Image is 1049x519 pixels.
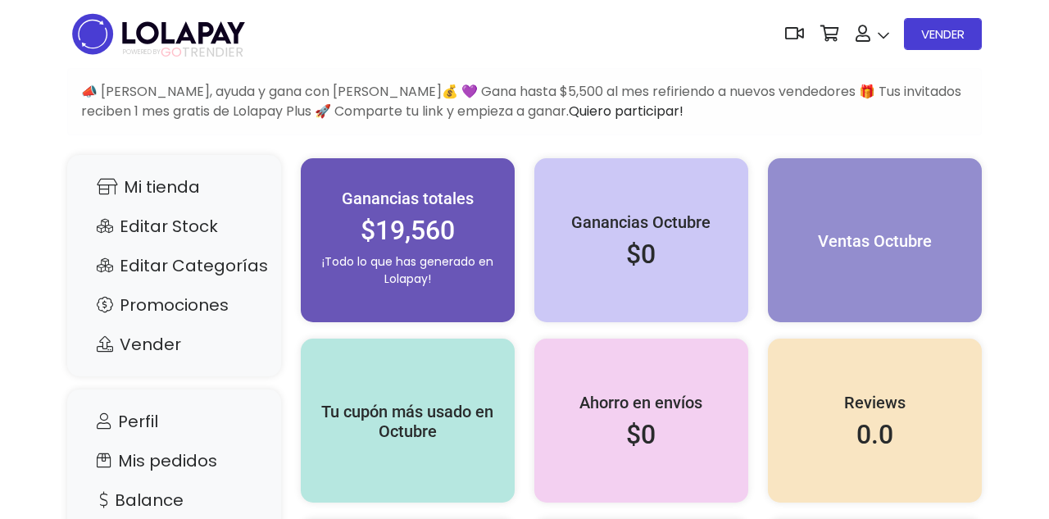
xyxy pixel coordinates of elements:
[84,211,265,242] a: Editar Stock
[84,171,265,203] a: Mi tienda
[551,212,732,232] h5: Ganancias Octubre
[904,18,982,50] a: VENDER
[569,102,683,121] a: Quiero participar!
[84,445,265,476] a: Mis pedidos
[84,485,265,516] a: Balance
[84,289,265,321] a: Promociones
[551,393,732,412] h5: Ahorro en envíos
[81,82,961,121] span: 📣 [PERSON_NAME], ayuda y gana con [PERSON_NAME]💰 💜 Gana hasta $5,500 al mes refiriendo a nuevos v...
[123,45,243,60] span: TRENDIER
[551,239,732,270] h2: $0
[84,250,265,281] a: Editar Categorías
[84,406,265,437] a: Perfil
[317,215,498,246] h2: $19,560
[161,43,182,61] span: GO
[784,393,965,412] h5: Reviews
[784,419,965,450] h2: 0.0
[123,48,161,57] span: POWERED BY
[784,231,965,251] h5: Ventas Octubre
[67,8,250,60] img: logo
[317,189,498,208] h5: Ganancias totales
[317,402,498,441] h5: Tu cupón más usado en Octubre
[84,329,265,360] a: Vender
[317,253,498,288] p: ¡Todo lo que has generado en Lolapay!
[551,419,732,450] h2: $0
